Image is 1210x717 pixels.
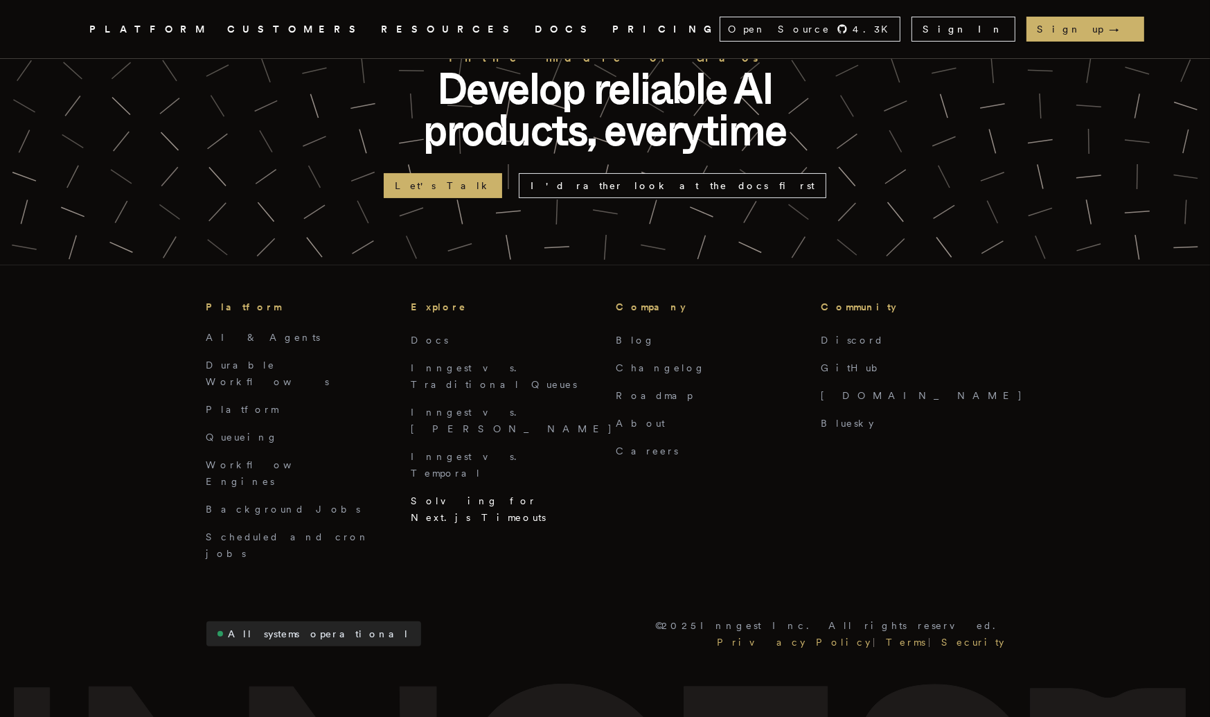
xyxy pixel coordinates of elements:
[411,362,578,390] a: Inngest vs. Traditional Queues
[206,621,421,646] a: All systems operational
[411,407,614,434] a: Inngest vs. [PERSON_NAME]
[206,332,321,343] a: AI & Agents
[206,360,330,387] a: Durable Workflows
[929,634,939,650] div: |
[519,173,826,198] a: I'd rather look at the docs first
[613,21,720,38] a: PRICING
[616,418,666,429] a: About
[411,451,526,479] a: Inngest vs. Temporal
[715,634,873,650] a: Privacy Policy
[1110,22,1133,36] span: →
[884,634,929,650] a: Terms
[228,21,365,38] a: CUSTOMERS
[616,299,799,315] h3: Company
[821,335,884,346] a: Discord
[411,495,546,523] a: Solving for Next.js Timeouts
[821,299,1004,315] h3: Community
[616,390,693,401] a: Roadmap
[90,21,211,38] button: PLATFORM
[616,445,679,457] a: Careers
[206,432,279,443] a: Queueing
[206,459,326,487] a: Workflow Engines
[384,68,827,151] p: Develop reliable AI products, everytime
[206,504,361,515] a: Background Jobs
[873,634,884,650] div: |
[411,299,594,315] h3: Explore
[656,617,1004,634] p: © 2025 Inngest Inc. All rights reserved.
[911,17,1015,42] a: Sign In
[411,335,449,346] a: Docs
[384,173,502,198] a: Let's Talk
[821,390,1024,401] a: [DOMAIN_NAME]
[821,418,874,429] a: Bluesky
[616,362,706,373] a: Changelog
[939,634,1004,650] a: Security
[206,531,371,559] a: Scheduled and cron jobs
[853,22,897,36] span: 4.3 K
[1026,17,1144,42] a: Sign up
[729,22,831,36] span: Open Source
[206,404,279,415] a: Platform
[616,335,656,346] a: Blog
[821,362,887,373] a: GitHub
[206,299,389,315] h3: Platform
[535,21,596,38] a: DOCS
[382,21,519,38] button: RESOURCES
